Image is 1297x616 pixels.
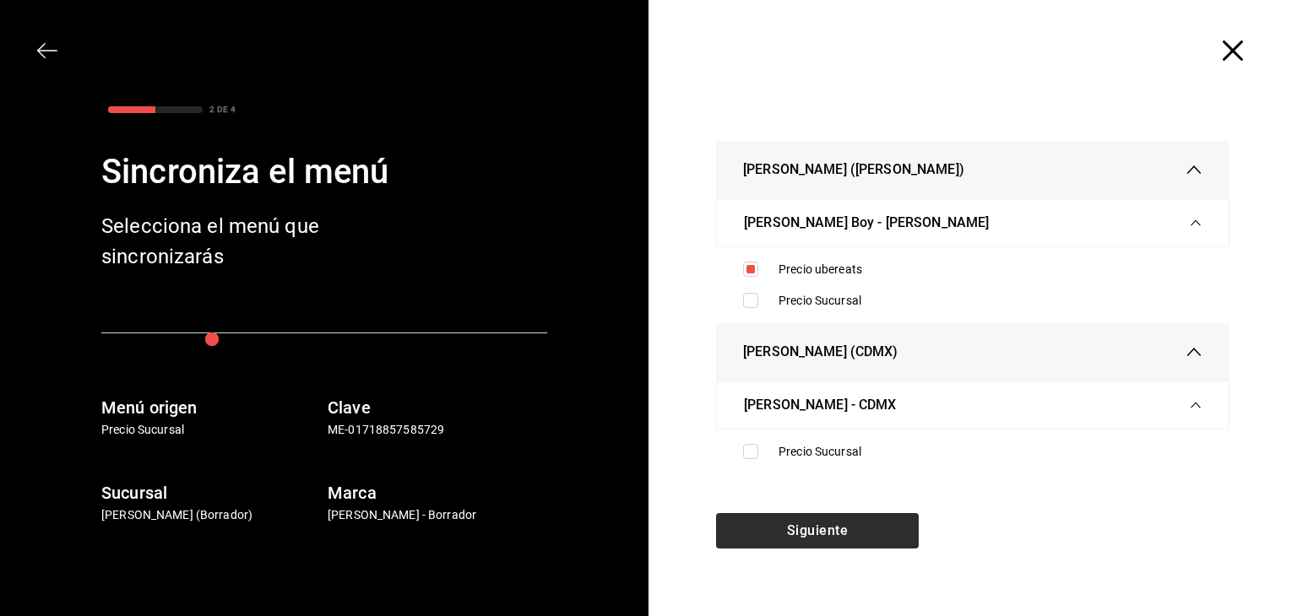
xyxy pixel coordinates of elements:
span: [PERSON_NAME] (CDMX) [743,342,898,362]
h6: Clave [328,394,547,421]
div: Selecciona el menú que sincronizarás [101,211,372,272]
div: Sincroniza el menú [101,147,547,197]
button: Siguiente [716,513,919,548]
h6: Marca [328,479,547,506]
span: [PERSON_NAME] - CDMX [744,395,897,415]
p: ME-01718857585729 [328,421,547,439]
h6: Menú origen [101,394,321,421]
span: [PERSON_NAME] ([PERSON_NAME]) [743,159,964,180]
div: Precio ubereats [779,261,1202,278]
p: [PERSON_NAME] - Borrador [328,506,547,524]
div: Precio Sucursal [779,292,1202,310]
p: [PERSON_NAME] (Borrador) [101,506,321,524]
span: [PERSON_NAME] Boy - [PERSON_NAME] [744,213,989,233]
div: Precio Sucursal [779,443,1202,461]
p: Precio Sucursal [101,421,321,439]
div: 2 DE 4 [209,103,236,116]
h6: Sucursal [101,479,321,506]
